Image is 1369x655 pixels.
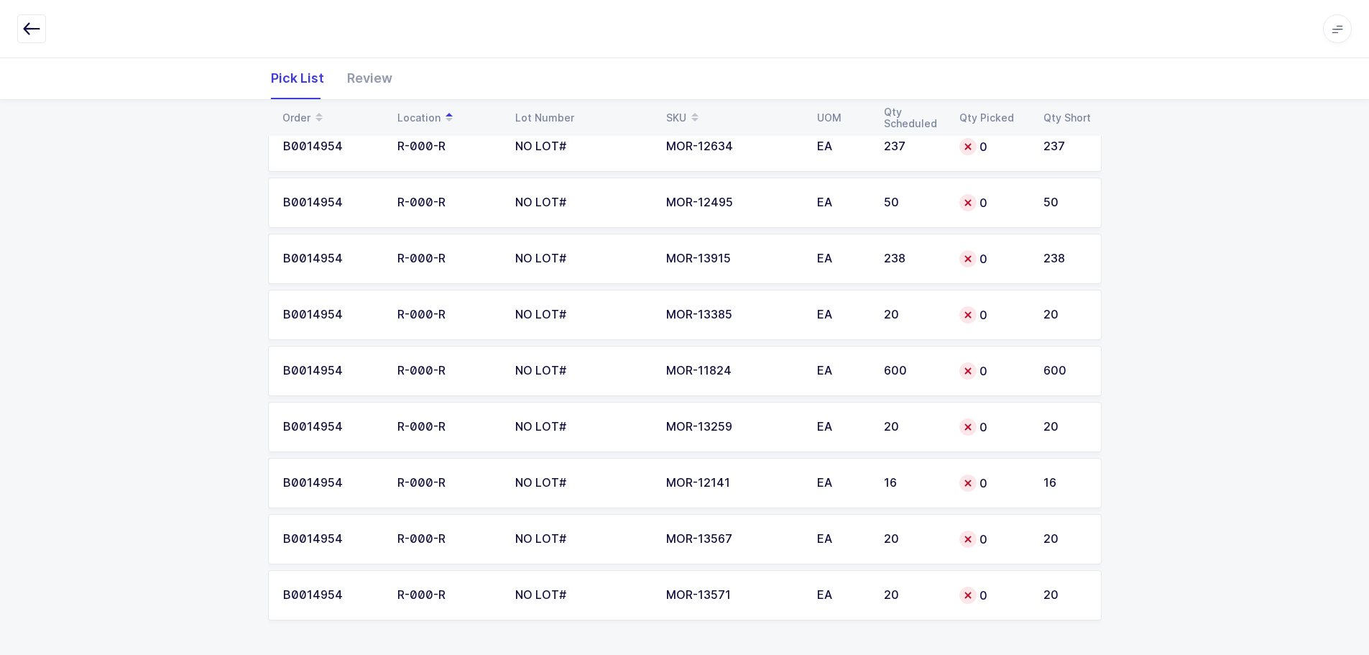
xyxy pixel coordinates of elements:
div: Pick List [271,58,336,99]
div: R-000-R [397,533,498,546]
div: UOM [817,112,867,124]
div: EA [817,533,867,546]
div: Order [282,106,380,130]
div: B0014954 [283,533,380,546]
div: MOR-11824 [666,365,800,377]
div: 0 [959,362,1026,380]
div: 600 [884,365,942,377]
div: B0014954 [283,421,380,434]
div: R-000-R [397,589,498,602]
div: SKU [666,106,800,130]
div: EA [817,140,867,153]
div: B0014954 [283,252,380,265]
div: MOR-13567 [666,533,800,546]
div: B0014954 [283,589,380,602]
div: NO LOT# [515,589,649,602]
div: MOR-12634 [666,140,800,153]
div: Lot Number [515,112,649,124]
div: R-000-R [397,140,498,153]
div: 20 [884,533,942,546]
div: Review [336,58,392,99]
div: MOR-13385 [666,308,800,321]
div: MOR-13259 [666,421,800,434]
div: MOR-13915 [666,252,800,265]
div: 0 [959,418,1026,436]
div: 0 [959,475,1026,492]
div: 600 [1043,365,1087,377]
div: 0 [959,250,1026,267]
div: R-000-R [397,421,498,434]
div: MOR-13571 [666,589,800,602]
div: NO LOT# [515,421,649,434]
div: EA [817,252,867,265]
div: 20 [1043,589,1087,602]
div: NO LOT# [515,533,649,546]
div: 0 [959,194,1026,211]
div: R-000-R [397,252,498,265]
div: 16 [884,477,942,490]
div: EA [817,421,867,434]
div: R-000-R [397,365,498,377]
div: NO LOT# [515,477,649,490]
div: NO LOT# [515,252,649,265]
div: MOR-12495 [666,196,800,209]
div: 0 [959,587,1026,604]
div: R-000-R [397,308,498,321]
div: 238 [884,252,942,265]
div: B0014954 [283,477,380,490]
div: NO LOT# [515,365,649,377]
div: 237 [1043,140,1087,153]
div: EA [817,308,867,321]
div: EA [817,196,867,209]
div: 20 [884,421,942,434]
div: NO LOT# [515,196,649,209]
div: 20 [1043,533,1087,546]
div: 0 [959,306,1026,324]
div: B0014954 [283,196,380,209]
div: 20 [884,589,942,602]
div: Qty Scheduled [884,106,942,129]
div: Location [397,106,498,130]
div: B0014954 [283,140,380,153]
div: NO LOT# [515,140,649,153]
div: NO LOT# [515,308,649,321]
div: 20 [1043,421,1087,434]
div: Qty Picked [959,112,1026,124]
div: Qty Short [1043,112,1093,124]
div: 238 [1043,252,1087,265]
div: B0014954 [283,365,380,377]
div: 20 [1043,308,1087,321]
div: R-000-R [397,477,498,490]
div: 16 [1043,477,1087,490]
div: 50 [1043,196,1087,209]
div: MOR-12141 [666,477,800,490]
div: EA [817,589,867,602]
div: EA [817,365,867,377]
div: EA [817,477,867,490]
div: 0 [959,531,1026,548]
div: B0014954 [283,308,380,321]
div: 237 [884,140,942,153]
div: 50 [884,196,942,209]
div: R-000-R [397,196,498,209]
div: 0 [959,138,1026,155]
div: 20 [884,308,942,321]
